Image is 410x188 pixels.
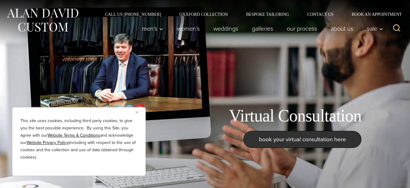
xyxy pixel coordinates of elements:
[324,22,360,35] a: About Us
[96,12,170,16] a: Call Us [PHONE_NUMBER]
[237,12,298,16] a: Bespoke Tailoring
[20,117,137,161] p: This site uses cookies, including third party cookies, to give you the best possible experience. ...
[229,106,361,126] h1: Virtual Consultation
[243,131,361,148] a: book your virtual consultation here
[207,22,245,35] a: weddings
[136,111,138,114] img: Close
[27,139,68,146] a: Website Privacy Policy
[6,7,79,34] img: Alan David Custom
[136,109,143,116] button: Close
[96,12,404,16] nav: Secondary Navigation
[389,21,404,36] button: View Search Form
[170,12,237,16] a: Oxxford Collection
[298,12,343,16] a: Contact Us
[259,135,346,144] span: book your virtual consultation here
[48,132,100,138] a: Website Terms & Conditions
[280,22,324,35] a: Our Process
[367,26,383,32] span: Sale
[245,22,280,35] a: Galleries
[371,170,404,185] iframe: Opens a widget where you can chat to one of our agents
[170,22,207,35] a: Women’s
[142,26,163,32] span: Men’s
[343,12,404,16] a: Book an Appointment
[135,22,387,35] nav: Primary Navigation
